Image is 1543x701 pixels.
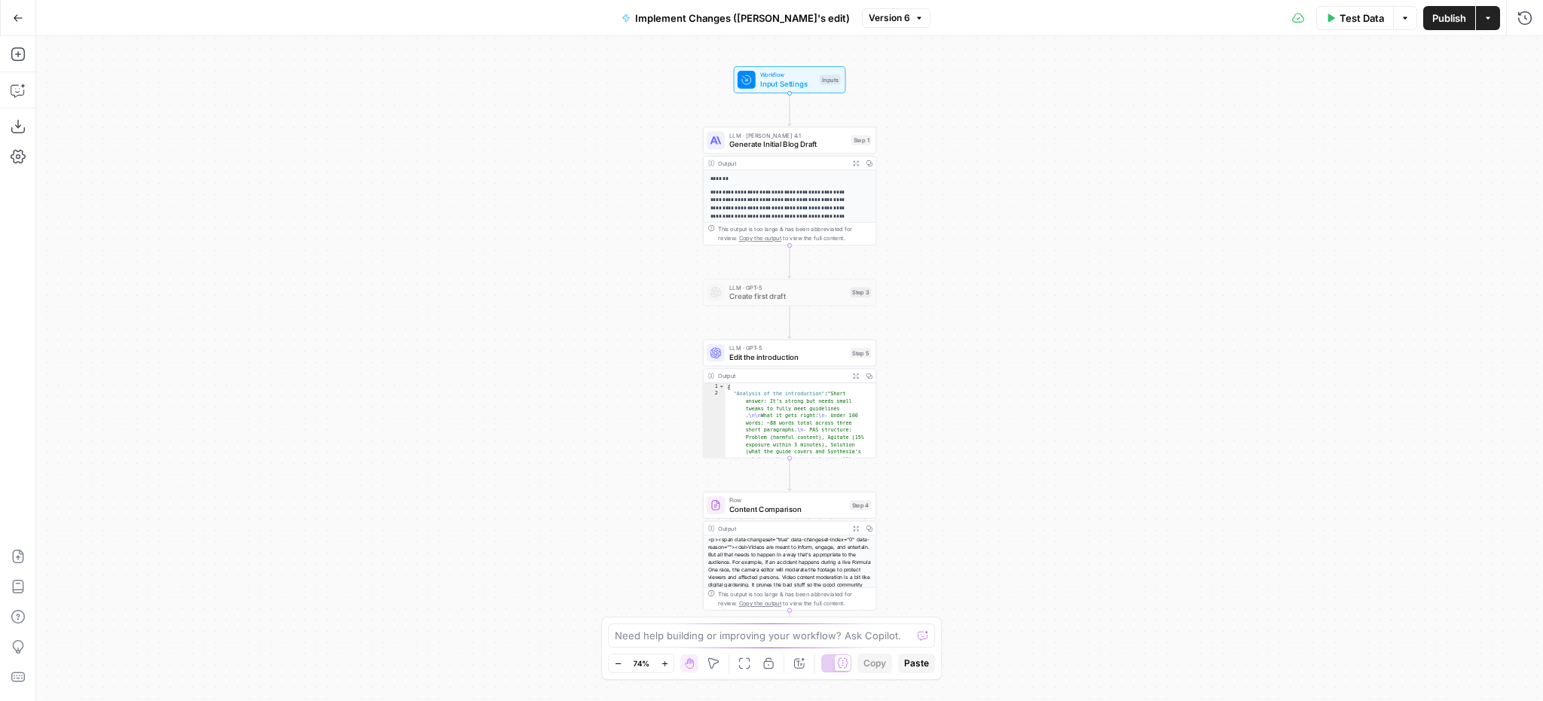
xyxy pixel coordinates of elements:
div: Output [718,159,845,168]
span: 74% [633,657,649,669]
div: This output is too large & has been abbreviated for review. to view the full content. [718,224,872,242]
div: Step 1 [851,136,872,145]
button: Copy [857,654,892,673]
span: Content Comparison [729,504,845,515]
span: Input Settings [760,78,816,90]
span: Generate Initial Blog Draft [729,139,847,150]
button: Paste [898,654,935,673]
span: Flow [729,495,845,504]
div: Step 3 [850,288,871,297]
span: Version 6 [869,11,910,25]
div: LLM · GPT-5Create first draftStep 3 [703,279,876,306]
div: LLM · GPT-5Edit the introductionStep 5Output{ "Analysis of the introduction":"Short answer: It’s ... [703,340,876,459]
span: Workflow [760,70,816,79]
span: LLM · [PERSON_NAME] 4.1 [729,131,847,140]
span: LLM · GPT-5 [729,343,846,352]
g: Edge from step_1 to step_3 [788,245,791,278]
div: FlowContent ComparisonStep 4Output<p><span data-changeset="true" data-changeset-index="0" data-re... [703,492,876,611]
span: Copy the output [738,599,781,606]
span: Copy [863,657,886,670]
img: vrinnnclop0vshvmafd7ip1g7ohf [710,499,721,511]
div: Step 4 [850,500,872,510]
span: Toggle code folding, rows 1 through 4 [719,383,725,391]
div: Step 5 [850,348,871,358]
g: Edge from step_3 to step_5 [788,306,791,338]
span: LLM · GPT-5 [729,283,846,292]
div: 1 [704,383,726,391]
span: Paste [904,657,929,670]
div: Output [718,371,845,380]
div: 2 [704,390,726,587]
g: Edge from step_5 to step_4 [788,458,791,490]
div: Output [718,523,845,532]
button: Version 6 [862,8,930,28]
g: Edge from start to step_1 [788,93,791,126]
div: Inputs [820,75,841,84]
div: This output is too large & has been abbreviated for review. to view the full content. [718,590,872,608]
span: Edit the introduction [729,351,846,362]
span: Copy the output [738,235,781,242]
button: Implement Changes ([PERSON_NAME]'s edit) [613,6,859,30]
span: Test Data [1340,11,1384,26]
button: Publish [1423,6,1475,30]
button: Test Data [1316,6,1393,30]
span: Create first draft [729,291,846,302]
span: Publish [1432,11,1466,26]
div: WorkflowInput SettingsInputs [703,66,876,93]
span: Implement Changes ([PERSON_NAME]'s edit) [635,11,850,26]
